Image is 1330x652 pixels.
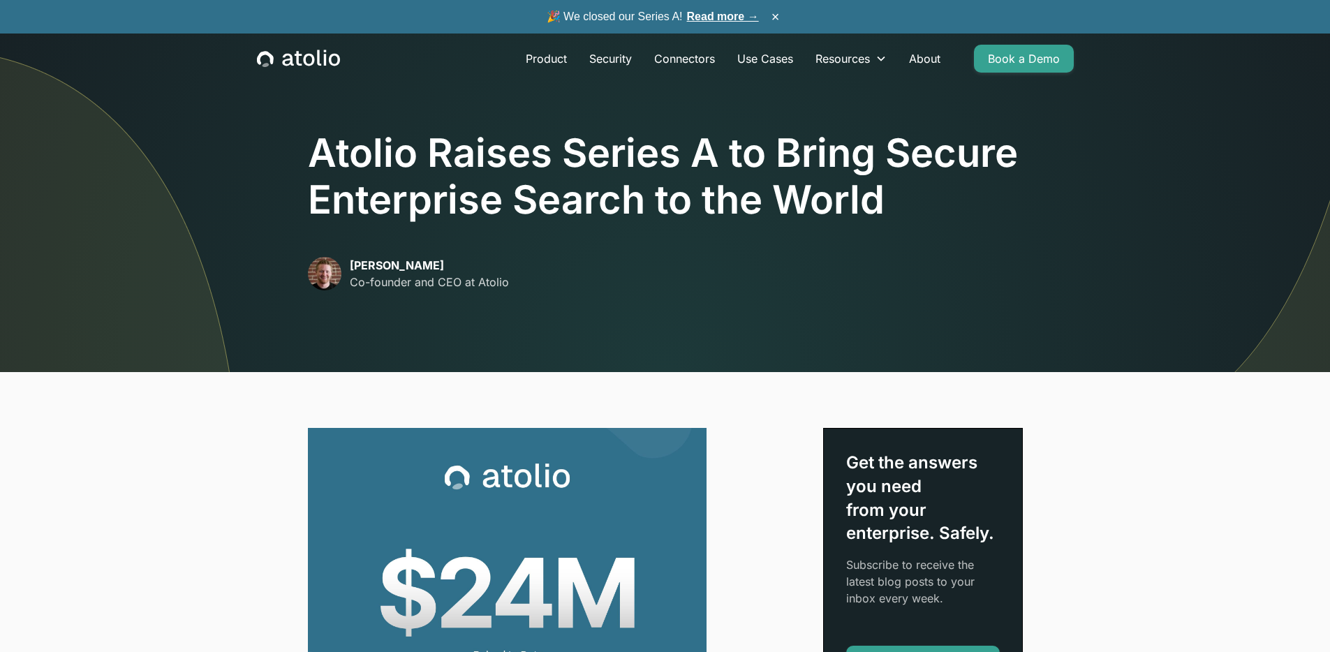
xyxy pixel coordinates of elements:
[687,10,759,22] a: Read more →
[1260,585,1330,652] iframe: Chat Widget
[257,50,340,68] a: home
[846,451,1000,544] div: Get the answers you need from your enterprise. Safely.
[547,8,759,25] span: 🎉 We closed our Series A!
[898,45,952,73] a: About
[974,45,1074,73] a: Book a Demo
[308,130,1023,223] h1: Atolio Raises Series A to Bring Secure Enterprise Search to the World
[804,45,898,73] div: Resources
[815,50,870,67] div: Resources
[515,45,578,73] a: Product
[350,257,509,274] p: [PERSON_NAME]
[767,9,784,24] button: ×
[643,45,726,73] a: Connectors
[726,45,804,73] a: Use Cases
[846,556,1000,607] p: Subscribe to receive the latest blog posts to your inbox every week.
[578,45,643,73] a: Security
[350,274,509,290] p: Co-founder and CEO at Atolio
